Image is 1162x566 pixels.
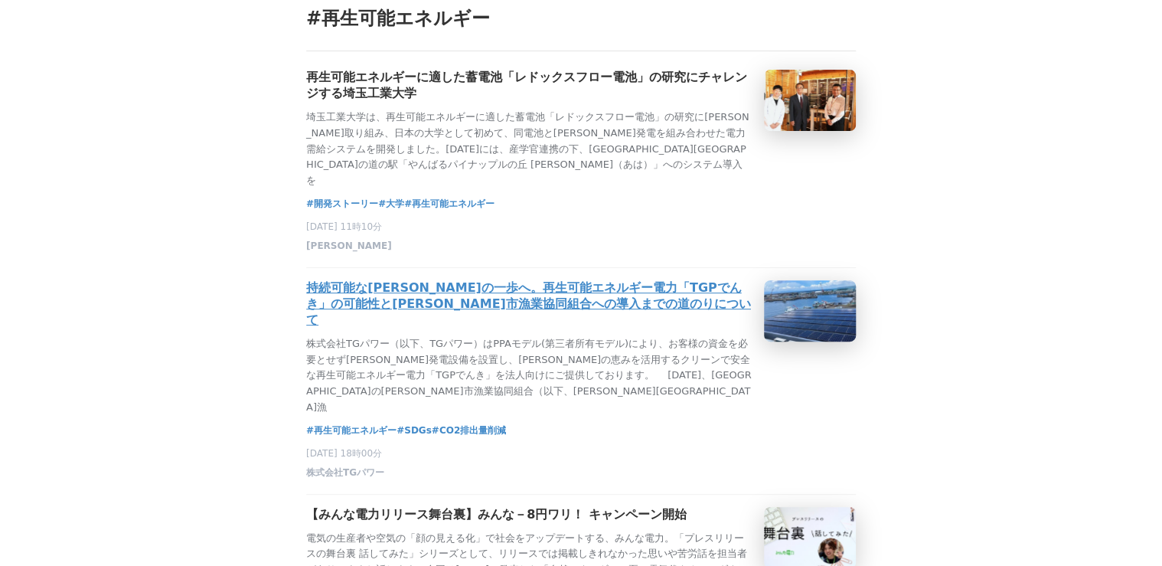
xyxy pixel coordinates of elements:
[306,507,687,523] h3: 【みんな電力リリース舞台裏】みんな－8円ワリ！ キャンペーン開始
[306,221,856,234] p: [DATE] 11時10分
[378,196,404,211] a: #大学
[306,240,392,253] span: [PERSON_NAME]
[306,471,384,482] a: 株式会社TGパワー
[404,196,495,211] a: #再生可能エネルギー
[306,447,856,460] p: [DATE] 18時00分
[432,423,506,438] a: #CO2排出量削減
[397,423,432,438] a: #SDGs
[306,244,392,255] a: [PERSON_NAME]
[306,8,490,29] span: #再生可能エネルギー
[306,280,752,329] h3: 持続可能な[PERSON_NAME]の一歩へ。再生可能エネルギー電力「TGPでんき」の可能性と[PERSON_NAME]市漁業協同組合への導入までの道のりについて
[306,70,856,189] a: 再生可能エネルギーに適した蓄電池「レドックスフロー電池」の研究にチャレンジする埼玉工業大学埼玉工業大学は、再生可能エネルギーに適した蓄電池「レドックスフロー電池」の研究に[PERSON_NAME...
[306,336,752,416] p: 株式会社TGパワー（以下、TGパワー）はPPAモデル(第三者所有モデル)により、お客様の資金を必要とせず[PERSON_NAME]発電設備を設置し、[PERSON_NAME]の恵みを活用するクリ...
[306,280,856,416] a: 持続可能な[PERSON_NAME]の一歩へ。再生可能エネルギー電力「TGPでんき」の可能性と[PERSON_NAME]市漁業協同組合への導入までの道のりについて株式会社TGパワー（以下、TGパ...
[306,196,378,211] a: #開発ストーリー
[306,423,397,438] a: #再生可能エネルギー
[306,110,752,189] p: 埼玉工業大学は、再生可能エネルギーに適した蓄電池「レドックスフロー電池」の研究に[PERSON_NAME]取り組み、日本の大学として初めて、同電池と[PERSON_NAME]発電を組み合わせた電...
[306,70,752,102] h3: 再生可能エネルギーに適した蓄電池「レドックスフロー電池」の研究にチャレンジする埼玉工業大学
[306,466,384,479] span: 株式会社TGパワー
